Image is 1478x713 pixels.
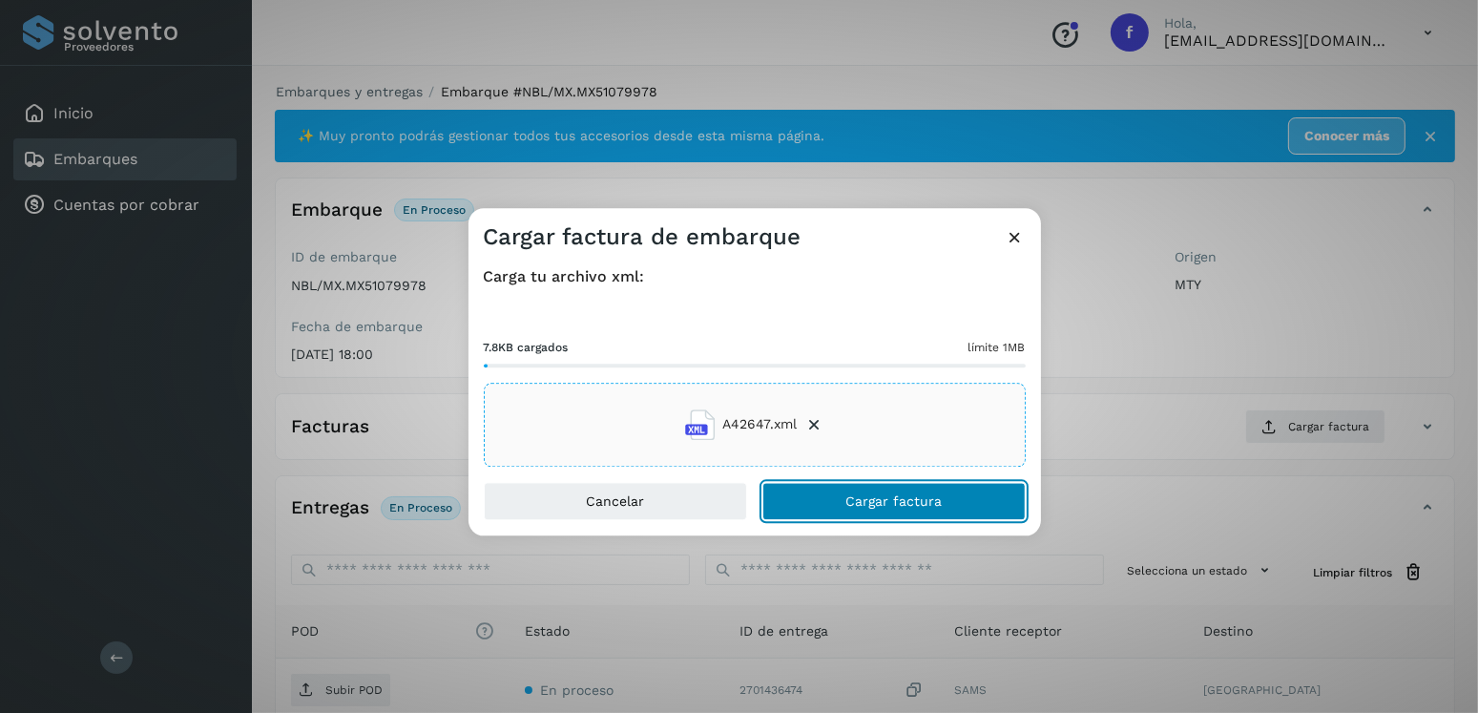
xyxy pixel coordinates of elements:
span: A42647.xml [723,415,798,435]
h4: Carga tu archivo xml: [484,267,1026,285]
span: Cancelar [586,494,644,508]
span: límite 1MB [968,339,1026,356]
span: 7.8KB cargados [484,339,569,356]
span: Cargar factura [845,494,942,508]
button: Cancelar [484,482,747,520]
button: Cargar factura [762,482,1026,520]
h3: Cargar factura de embarque [484,223,801,251]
